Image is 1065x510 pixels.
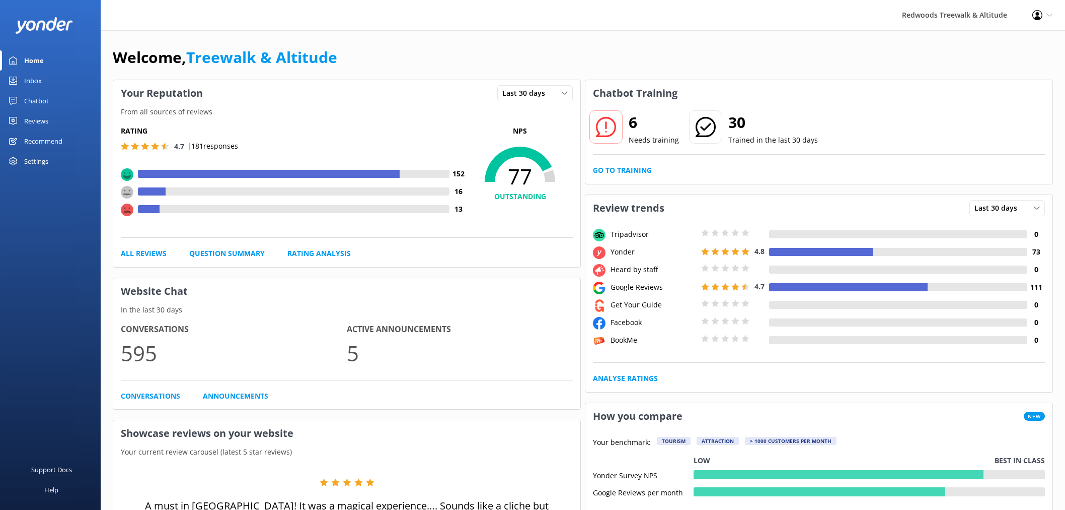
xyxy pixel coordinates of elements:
[1027,246,1045,258] h4: 73
[608,282,699,293] div: Google Reviews
[113,106,580,117] p: From all sources of reviews
[189,248,265,259] a: Question Summary
[974,203,1023,214] span: Last 30 days
[24,131,62,151] div: Recommend
[728,135,818,146] p: Trained in the last 30 days
[593,373,658,384] a: Analyse Ratings
[121,323,347,336] h4: Conversations
[585,403,690,429] h3: How you compare
[593,165,652,176] a: Go to Training
[657,437,691,445] div: Tourism
[694,455,710,466] p: Low
[593,437,651,449] p: Your benchmark:
[1027,317,1045,328] h4: 0
[24,111,48,131] div: Reviews
[1024,412,1045,421] span: New
[1027,229,1045,240] h4: 0
[608,246,699,258] div: Yonder
[608,229,699,240] div: Tripadvisor
[24,91,49,111] div: Chatbot
[593,487,694,496] div: Google Reviews per month
[629,135,679,146] p: Needs training
[186,47,337,68] a: Treewalk & Altitude
[113,80,210,106] h3: Your Reputation
[1027,264,1045,275] h4: 0
[608,317,699,328] div: Facebook
[467,191,573,202] h4: OUTSTANDING
[347,336,573,370] p: 5
[467,164,573,189] span: 77
[467,125,573,137] p: NPS
[113,304,580,315] p: In the last 30 days
[502,88,551,99] span: Last 30 days
[449,168,467,179] h4: 152
[608,264,699,275] div: Heard by staff
[44,480,58,500] div: Help
[15,17,73,34] img: yonder-white-logo.png
[203,391,268,402] a: Announcements
[697,437,739,445] div: Attraction
[31,460,72,480] div: Support Docs
[449,204,467,215] h4: 13
[121,336,347,370] p: 595
[113,278,580,304] h3: Website Chat
[629,110,679,135] h2: 6
[593,470,694,479] div: Yonder Survey NPS
[174,142,184,151] span: 4.7
[995,455,1045,466] p: Best in class
[287,248,351,259] a: Rating Analysis
[24,151,48,171] div: Settings
[745,437,836,445] div: > 1000 customers per month
[728,110,818,135] h2: 30
[347,323,573,336] h4: Active Announcements
[113,45,337,70] h1: Welcome,
[187,141,238,152] p: | 181 responses
[608,335,699,346] div: BookMe
[585,80,685,106] h3: Chatbot Training
[113,447,580,458] p: Your current review carousel (latest 5 star reviews)
[113,420,580,447] h3: Showcase reviews on your website
[1027,299,1045,310] h4: 0
[121,248,167,259] a: All Reviews
[608,299,699,310] div: Get Your Guide
[585,195,672,221] h3: Review trends
[1027,335,1045,346] h4: 0
[754,282,765,291] span: 4.7
[1027,282,1045,293] h4: 111
[754,246,765,256] span: 4.8
[24,50,44,71] div: Home
[121,391,180,402] a: Conversations
[449,186,467,197] h4: 16
[121,125,467,137] h5: Rating
[24,71,42,91] div: Inbox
